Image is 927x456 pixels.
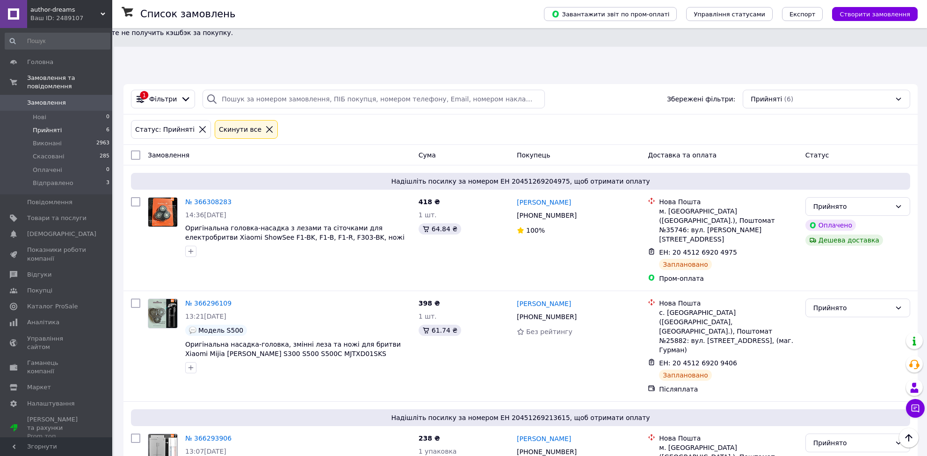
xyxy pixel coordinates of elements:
div: м. [GEOGRAPHIC_DATA] ([GEOGRAPHIC_DATA].), Поштомат №35746: вул. [PERSON_NAME][STREET_ADDRESS] [659,207,797,244]
button: Створити замовлення [832,7,918,21]
span: Покупці [27,286,52,295]
div: с. [GEOGRAPHIC_DATA] ([GEOGRAPHIC_DATA], [GEOGRAPHIC_DATA].), Поштомат №25882: вул. [STREET_ADDRE... [659,308,797,355]
span: Фільтри [149,94,177,104]
div: Нова Пошта [659,299,797,308]
span: 0 [106,113,109,121]
h1: Список замовлень [140,8,235,20]
span: Виконані [33,139,62,148]
button: Управління статусами [686,7,773,21]
div: Дешева доставка [805,235,883,246]
span: Прийняті [33,126,62,135]
button: Експорт [782,7,823,21]
span: 2963 [96,139,109,148]
span: 100% [526,227,545,234]
div: Cкинути все [217,124,263,135]
span: 398 ₴ [419,299,440,307]
span: 0 [106,166,109,174]
span: 13:07[DATE] [185,448,226,455]
span: 14:36[DATE] [185,211,226,219]
button: Чат з покупцем [906,399,925,418]
span: 3 [106,179,109,187]
span: Замовлення [148,151,189,159]
input: Пошук [5,33,110,50]
span: Головна [27,58,53,66]
a: Фото товару [148,197,178,227]
div: Післяплата [659,385,797,394]
span: ЕН: 20 4512 6920 9406 [659,359,737,367]
span: Каталог ProSale [27,302,78,311]
span: Створити замовлення [840,11,910,18]
input: Пошук за номером замовлення, ПІБ покупця, номером телефону, Email, номером накладної [203,90,545,108]
span: Оплачені [33,166,62,174]
a: [PERSON_NAME] [517,434,571,443]
span: Гаманець компанії [27,359,87,376]
a: № 366308283 [185,198,232,206]
span: Замовлення [27,99,66,107]
span: Управління статусами [694,11,765,18]
span: Відправлено [33,179,73,187]
div: Заплановано [659,259,712,270]
div: Нова Пошта [659,434,797,443]
span: Збережені фільтри: [667,94,735,104]
span: 13:21[DATE] [185,313,226,320]
span: Відгуки [27,271,51,279]
span: Покупець [517,151,550,159]
span: Скасовані [33,152,65,161]
a: № 366293906 [185,435,232,442]
div: Статус: Прийняті [133,124,196,135]
img: Фото товару [148,299,177,328]
span: Без рейтингу [526,328,572,335]
span: Аналітика [27,318,59,327]
a: Оригінальна головка-насадка з лезами та сіточками для електробритви Xiaomi ShowSee F1-BK, F1-B, F... [185,224,405,250]
a: [PERSON_NAME] [517,299,571,308]
span: Завантажити звіт по пром-оплаті [551,10,669,18]
div: [PHONE_NUMBER] [515,310,579,323]
span: Експорт [789,11,816,18]
span: Показники роботи компанії [27,246,87,263]
span: 1 шт. [419,211,437,219]
button: Наверх [899,428,919,448]
a: Створити замовлення [823,10,918,17]
span: Надішліть посилку за номером ЕН 20451269204975, щоб отримати оплату [135,177,906,186]
span: Cума [419,151,436,159]
span: Управління сайтом [27,335,87,351]
div: Пром-оплата [659,274,797,283]
div: Прийнято [813,201,891,212]
div: Заплановано [659,370,712,381]
span: [PERSON_NAME] та рахунки [27,415,87,441]
a: № 366296109 [185,299,232,307]
span: Маркет [27,383,51,392]
div: [PHONE_NUMBER] [515,209,579,222]
div: Прийнято [813,438,891,448]
span: 1 упаковка [419,448,457,455]
span: ЕН: 20 4512 6920 4975 [659,249,737,256]
span: Нові [33,113,46,121]
span: (6) [784,95,793,103]
span: Налаштування [27,399,75,408]
span: [DEMOGRAPHIC_DATA] [27,230,96,238]
span: 1 шт. [419,313,437,320]
span: Надішліть посилку за номером ЕН 20451269213615, щоб отримати оплату [135,413,906,422]
span: author-dreams [30,6,101,14]
span: Статус [805,151,829,159]
span: Модель S500 [198,327,243,334]
a: Фото товару [148,299,178,328]
span: Замовлення та повідомлення [27,74,112,91]
a: Оригінальна насадка-головка, змінні леза та ножі для бритви Xiaomi Mijia [PERSON_NAME] S300 S500 ... [185,341,401,367]
button: Завантажити звіт по пром-оплаті [544,7,677,21]
img: :speech_balloon: [189,327,196,334]
div: Прийнято [813,303,891,313]
div: Нова Пошта [659,197,797,207]
span: Товари та послуги [27,214,87,222]
div: Ваш ID: 2489107 [30,14,112,22]
span: Повідомлення [27,198,72,207]
img: Фото товару [148,198,177,227]
div: Оплачено [805,220,856,231]
span: Доставка та оплата [648,151,717,159]
span: 418 ₴ [419,198,440,206]
span: 238 ₴ [419,435,440,442]
span: 285 [100,152,109,161]
div: 61.74 ₴ [419,325,461,336]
